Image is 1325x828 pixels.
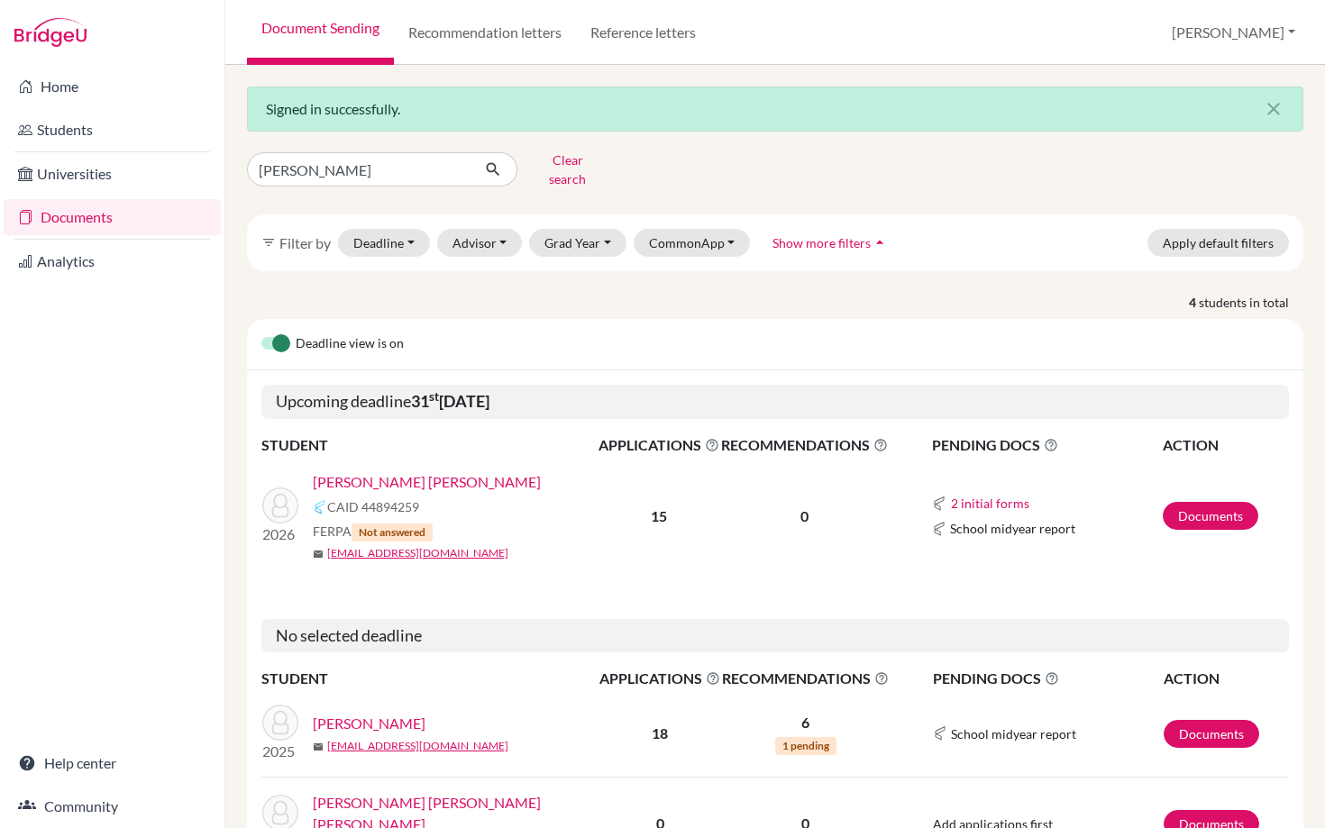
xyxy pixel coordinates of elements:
[411,391,489,411] b: 31 [DATE]
[14,18,87,47] img: Bridge-U
[529,229,626,257] button: Grad Year
[933,668,1162,689] span: PENDING DOCS
[652,724,668,742] b: 18
[932,496,946,511] img: Common App logo
[262,705,298,741] img: Lanuza, Thelma
[1162,433,1289,457] th: ACTION
[651,507,667,524] b: 15
[261,619,1289,653] h5: No selected deadline
[1263,98,1284,120] i: close
[261,235,276,250] i: filter_list
[517,146,617,193] button: Clear search
[313,500,327,514] img: Common App logo
[313,549,324,560] span: mail
[1147,229,1289,257] button: Apply default filters
[4,112,221,148] a: Students
[722,712,889,733] p: 6
[327,738,508,754] a: [EMAIL_ADDRESS][DOMAIN_NAME]
[262,741,298,762] p: 2025
[1163,502,1258,530] a: Documents
[1189,293,1199,312] strong: 4
[599,434,719,456] span: APPLICATIONS
[261,667,599,690] th: STUDENT
[1163,667,1290,690] th: ACTION
[775,737,836,755] span: 1 pending
[950,519,1075,538] span: School midyear report
[1164,720,1259,748] a: Documents
[951,724,1076,743] span: School midyear report
[352,523,433,541] span: Not answered
[4,199,221,235] a: Documents
[1164,15,1303,50] button: [PERSON_NAME]
[4,788,221,824] a: Community
[261,385,1289,419] h5: Upcoming deadline
[4,156,221,192] a: Universities
[599,668,720,689] span: APPLICATIONS
[296,333,404,355] span: Deadline view is on
[4,745,221,781] a: Help center
[247,86,1303,132] div: Signed in successfully.
[757,229,904,257] button: Show more filtersarrow_drop_up
[313,713,425,734] a: [PERSON_NAME]
[437,229,523,257] button: Advisor
[279,234,331,251] span: Filter by
[1245,87,1302,131] button: Close
[932,522,946,536] img: Common App logo
[721,505,888,527] p: 0
[327,497,419,516] span: CAID 44894259
[313,522,433,541] span: FERPA
[313,471,541,493] a: [PERSON_NAME] [PERSON_NAME]
[247,152,471,187] input: Find student by name...
[262,487,298,523] img: Lanuza Sanint, Andrea
[871,233,889,251] i: arrow_drop_up
[1199,293,1303,312] span: students in total
[932,434,1162,456] span: PENDING DOCS
[933,726,947,741] img: Common App logo
[327,545,508,561] a: [EMAIL_ADDRESS][DOMAIN_NAME]
[4,68,221,105] a: Home
[634,229,751,257] button: CommonApp
[429,389,439,404] sup: st
[721,434,888,456] span: RECOMMENDATIONS
[313,742,324,752] span: mail
[262,523,298,545] p: 2026
[4,243,221,279] a: Analytics
[261,433,598,457] th: STUDENT
[338,229,430,257] button: Deadline
[772,235,871,250] span: Show more filters
[950,493,1030,514] button: 2 initial forms
[722,668,889,689] span: RECOMMENDATIONS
